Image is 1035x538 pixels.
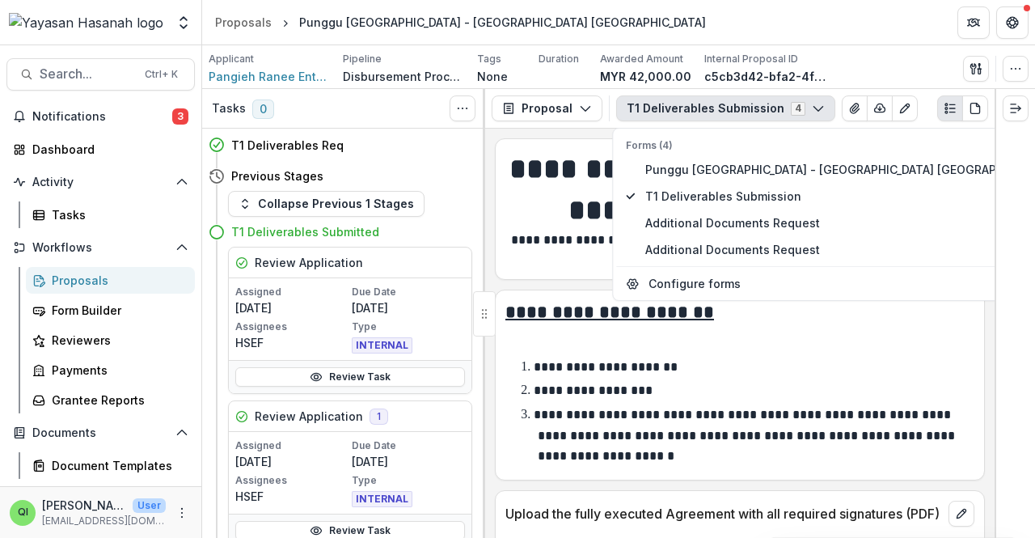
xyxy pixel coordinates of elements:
[26,267,195,294] a: Proposals
[6,420,195,446] button: Open Documents
[6,104,195,129] button: Notifications3
[343,52,382,66] p: Pipeline
[600,52,683,66] p: Awarded Amount
[52,332,182,349] div: Reviewers
[212,102,246,116] h3: Tasks
[231,137,344,154] h4: T1 Deliverables Req
[18,507,28,518] div: Qistina Izahan
[352,491,412,507] span: INTERNAL
[215,14,272,31] div: Proposals
[26,387,195,413] a: Grantee Reports
[352,337,412,354] span: INTERNAL
[600,68,691,85] p: MYR 42,000.00
[370,409,388,425] span: 1
[505,504,942,523] p: Upload the fully executed Agreement with all required signatures (PDF)
[6,58,195,91] button: Search...
[235,438,349,453] p: Assigned
[235,299,349,316] p: [DATE]
[209,52,254,66] p: Applicant
[492,95,602,121] button: Proposal
[842,95,868,121] button: View Attached Files
[235,453,349,470] p: [DATE]
[352,320,465,334] p: Type
[172,108,188,125] span: 3
[32,110,172,124] span: Notifications
[133,498,166,513] p: User
[142,66,181,83] div: Ctrl + K
[255,408,363,425] h5: Review Application
[6,136,195,163] a: Dashboard
[26,297,195,324] a: Form Builder
[26,327,195,354] a: Reviewers
[1003,95,1029,121] button: Expand right
[352,285,465,299] p: Due Date
[937,95,963,121] button: Plaintext view
[704,52,798,66] p: Internal Proposal ID
[352,438,465,453] p: Due Date
[235,320,349,334] p: Assignees
[962,95,988,121] button: PDF view
[235,488,349,505] p: HSEF
[209,11,278,34] a: Proposals
[299,14,706,31] div: Punggu [GEOGRAPHIC_DATA] - [GEOGRAPHIC_DATA] [GEOGRAPHIC_DATA]
[26,452,195,479] a: Document Templates
[32,241,169,255] span: Workflows
[40,66,135,82] span: Search...
[32,176,169,189] span: Activity
[352,453,465,470] p: [DATE]
[231,167,323,184] h4: Previous Stages
[6,169,195,195] button: Open Activity
[172,503,192,523] button: More
[343,68,464,85] p: Disbursement Process
[616,95,835,121] button: T1 Deliverables Submission4
[52,392,182,409] div: Grantee Reports
[477,52,501,66] p: Tags
[235,285,349,299] p: Assigned
[539,52,579,66] p: Duration
[892,95,918,121] button: Edit as form
[209,68,330,85] a: Pangieh Ranee Enterprise
[704,68,826,85] p: c5cb3d42-bfa2-4fad-bed2-d601f20a19c9
[228,191,425,217] button: Collapse Previous 1 Stages
[209,11,712,34] nav: breadcrumb
[235,334,349,351] p: HSEF
[235,367,465,387] a: Review Task
[26,201,195,228] a: Tasks
[477,68,508,85] p: None
[26,357,195,383] a: Payments
[352,299,465,316] p: [DATE]
[252,100,274,119] span: 0
[42,497,126,514] p: [PERSON_NAME]
[352,473,465,488] p: Type
[42,514,166,528] p: [EMAIL_ADDRESS][DOMAIN_NAME]
[52,206,182,223] div: Tasks
[6,485,195,511] button: Open Contacts
[52,362,182,379] div: Payments
[9,13,163,32] img: Yayasan Hasanah logo
[52,272,182,289] div: Proposals
[6,235,195,261] button: Open Workflows
[957,6,990,39] button: Partners
[32,426,169,440] span: Documents
[948,501,974,527] button: edit
[32,141,182,158] div: Dashboard
[172,6,195,39] button: Open entity switcher
[996,6,1029,39] button: Get Help
[255,254,363,271] h5: Review Application
[52,457,182,474] div: Document Templates
[450,95,475,121] button: Toggle View Cancelled Tasks
[231,223,379,240] h4: T1 Deliverables Submitted
[235,473,349,488] p: Assignees
[52,302,182,319] div: Form Builder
